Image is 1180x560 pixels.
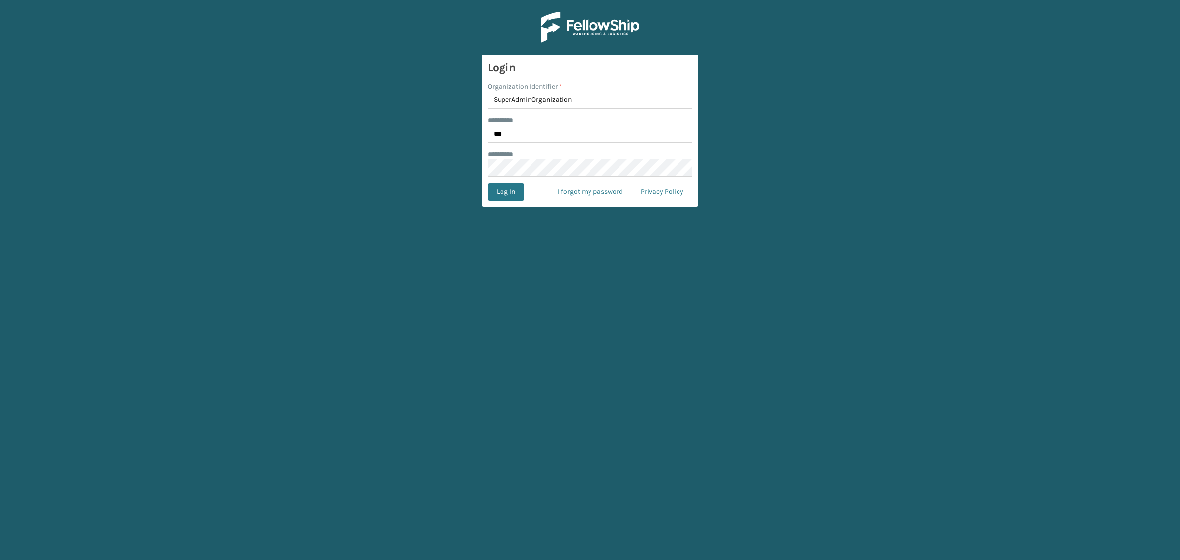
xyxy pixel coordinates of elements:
[488,81,562,92] label: Organization Identifier
[488,61,692,75] h3: Login
[549,183,632,201] a: I forgot my password
[488,183,524,201] button: Log In
[541,12,639,43] img: Logo
[632,183,692,201] a: Privacy Policy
